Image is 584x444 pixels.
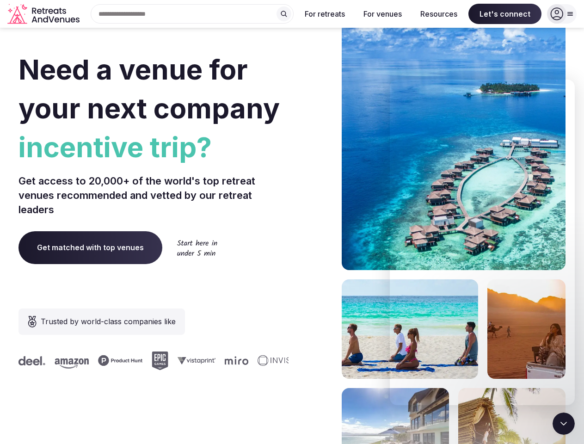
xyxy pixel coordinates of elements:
iframe: Intercom live chat [390,80,575,405]
svg: Invisible company logo [227,355,278,366]
svg: Vistaprint company logo [147,357,185,364]
button: For venues [356,4,409,24]
a: Get matched with top venues [18,231,162,264]
span: Let's connect [468,4,541,24]
svg: Miro company logo [194,356,218,365]
button: Resources [413,4,465,24]
a: Visit the homepage [7,4,81,25]
p: Get access to 20,000+ of the world's top retreat venues recommended and vetted by our retreat lea... [18,174,289,216]
span: Need a venue for your next company [18,53,280,125]
svg: Retreats and Venues company logo [7,4,81,25]
button: For retreats [297,4,352,24]
svg: Epic Games company logo [121,351,138,370]
img: Start here in under 5 min [177,240,217,256]
iframe: Intercom live chat [553,413,575,435]
img: yoga on tropical beach [342,279,478,379]
span: incentive trip? [18,128,289,166]
span: Trusted by world-class companies like [41,316,176,327]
